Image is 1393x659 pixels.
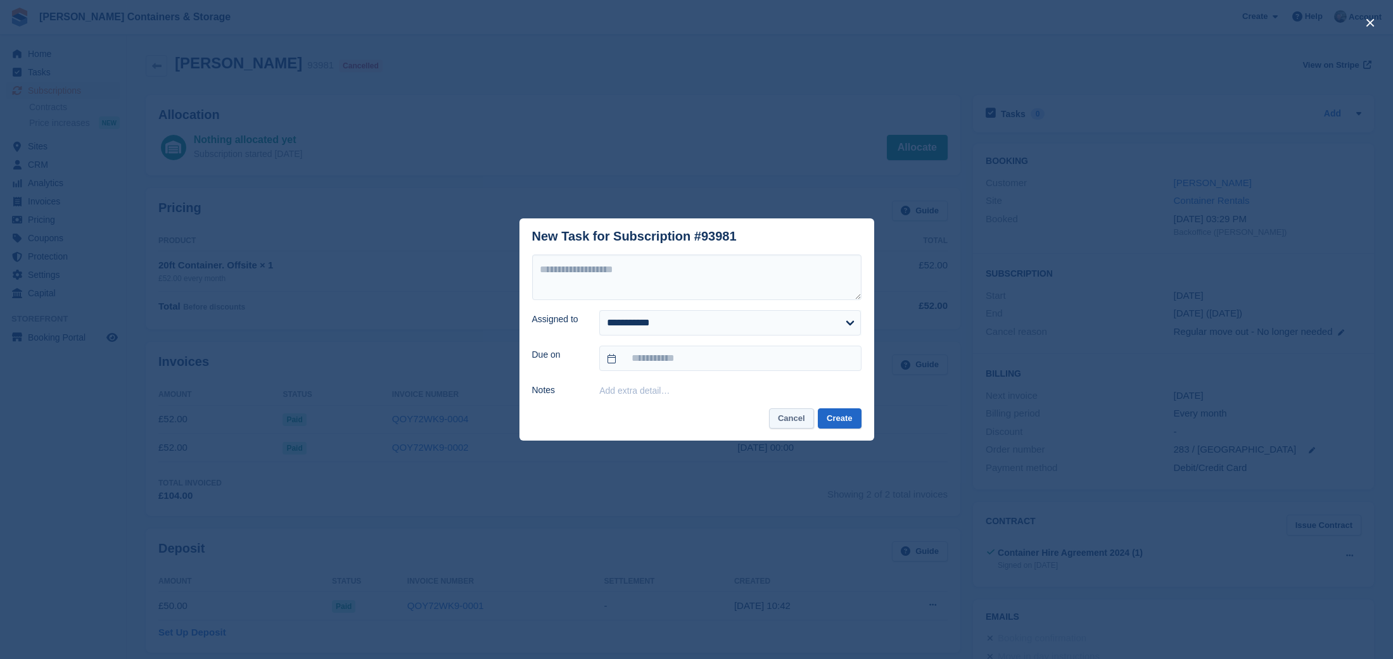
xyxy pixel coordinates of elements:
button: close [1360,13,1380,33]
label: Notes [532,384,585,397]
button: Create [818,408,861,429]
button: Add extra detail… [599,386,670,396]
label: Due on [532,348,585,361]
button: Cancel [769,408,814,429]
label: Assigned to [532,313,585,326]
div: New Task for Subscription #93981 [532,229,737,244]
